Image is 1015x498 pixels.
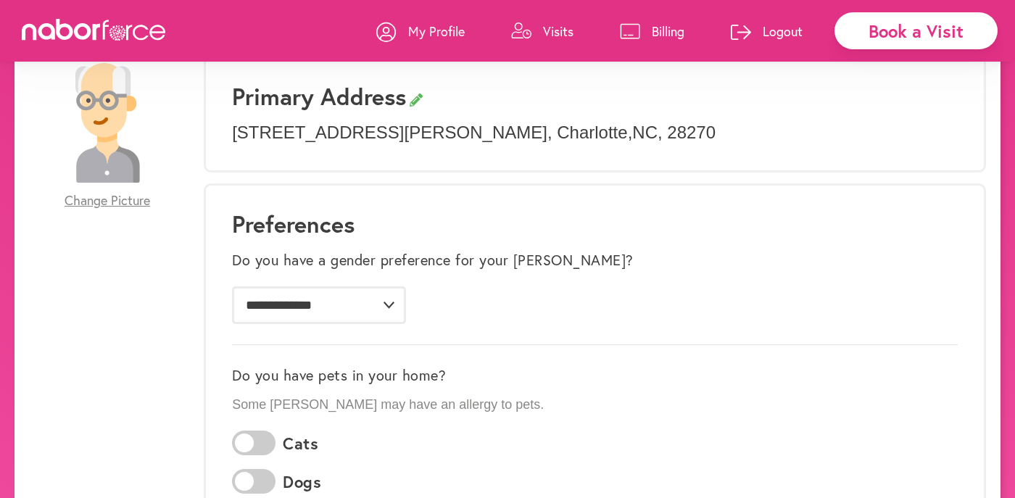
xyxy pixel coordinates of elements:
p: Logout [763,22,803,40]
a: Logout [731,9,803,53]
img: 28479a6084c73c1d882b58007db4b51f.png [48,63,167,183]
p: Visits [543,22,573,40]
a: Visits [511,9,573,53]
a: My Profile [376,9,465,53]
a: Billing [620,9,684,53]
h3: Primary Address [232,83,958,110]
label: Cats [283,434,318,453]
label: Dogs [283,473,321,491]
div: Book a Visit [834,12,998,49]
label: Do you have a gender preference for your [PERSON_NAME]? [232,252,634,269]
p: Billing [652,22,684,40]
p: [STREET_ADDRESS][PERSON_NAME] , Charlotte , NC , 28270 [232,123,958,144]
h1: Preferences [232,210,958,238]
p: Some [PERSON_NAME] may have an allergy to pets. [232,397,958,413]
p: My Profile [408,22,465,40]
label: Do you have pets in your home? [232,367,446,384]
span: Change Picture [65,193,150,209]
